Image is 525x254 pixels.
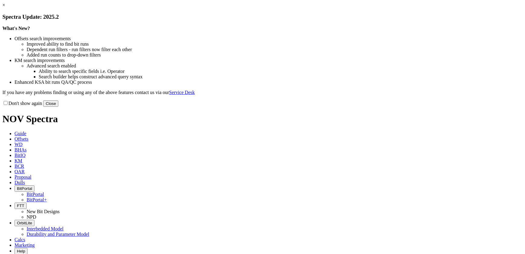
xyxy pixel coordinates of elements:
a: Service Desk [169,90,195,95]
a: × [2,2,5,8]
input: Don't show again [4,101,8,105]
span: Offsets [14,136,28,142]
p: If you have any problems finding or using any of the above features contact us via our [2,90,523,95]
button: Close [43,100,58,107]
span: KM [14,158,22,163]
a: New Bit Designs [27,209,60,214]
li: KM search improvements [14,58,523,63]
li: Offsets search improvements [14,36,523,41]
label: Don't show again [2,101,42,106]
li: Enhanced KSA bit runs QA/QC process [14,80,523,85]
span: Proposal [14,174,31,180]
li: Dependent run filters - run filters now filter each other [27,47,523,52]
span: OAR [14,169,25,174]
span: Guide [14,131,26,136]
span: OrbitLite [17,221,32,225]
span: Marketing [14,243,35,248]
span: Calcs [14,237,25,242]
span: WD [14,142,23,147]
li: Improved ability to find bit runs [27,41,523,47]
span: Help [17,249,25,253]
li: Advanced search enabled [27,63,523,69]
span: BCR [14,164,24,169]
a: Durability and Parameter Model [27,232,89,237]
li: Added run counts to drop-down filters [27,52,523,58]
span: BHAs [14,147,27,152]
li: Search builder helps construct advanced query syntax [39,74,523,80]
h1: NOV Spectra [2,113,523,125]
span: FTT [17,204,24,208]
span: Dulls [14,180,25,185]
span: BitPortal [17,186,32,191]
strong: What's New? [2,26,30,31]
h3: Spectra Update: 2025.2 [2,14,523,20]
a: BitPortal+ [27,197,47,202]
a: BitPortal [27,192,44,197]
a: Interbedded Model [27,226,63,231]
a: NPD [27,214,36,220]
li: Ability to search specific fields i.e. Operator [39,69,523,74]
span: BitIQ [14,153,25,158]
